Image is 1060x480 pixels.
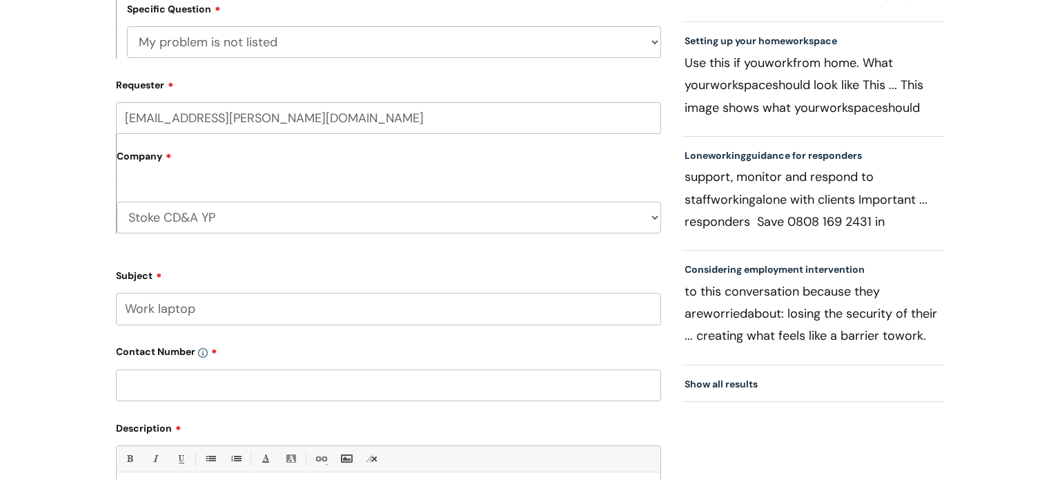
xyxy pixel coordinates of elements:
[685,166,941,232] p: support, monitor and respond to staff alone with clients Important ... responders Save 0808 169 2...
[363,450,380,468] a: Remove formatting (Ctrl-\)
[116,418,661,434] label: Description
[337,450,355,468] a: Insert Image...
[282,450,300,468] a: Back Color
[198,348,208,358] img: info-icon.svg
[685,149,862,162] a: Loneworkingguidance for responders
[710,77,772,93] span: workspace
[685,263,865,276] a: Considering employment intervention
[116,75,661,91] label: Requester
[202,450,219,468] a: • Unordered List (Ctrl-Shift-7)
[116,102,661,134] input: Email
[172,450,189,468] a: Underline(Ctrl-U)
[121,450,138,468] a: Bold (Ctrl-B)
[227,450,244,468] a: 1. Ordered List (Ctrl-Shift-8)
[820,99,882,116] span: workspace
[685,52,941,118] p: Use this if you from home. What your should look like This ... This image shows what your should ...
[685,280,941,347] p: to this conversation because they are about: losing the security of their ... creating what feels...
[117,146,661,177] label: Company
[116,341,661,358] label: Contact Number
[146,450,164,468] a: Italic (Ctrl-I)
[257,450,274,468] a: Font Color
[711,191,756,208] span: working
[785,35,837,47] span: workspace
[116,265,661,282] label: Subject
[708,149,746,162] span: working
[685,35,837,47] a: Setting up your homeworkspace
[703,305,747,322] span: worried
[765,55,793,71] span: work
[685,378,758,390] a: Show all results
[895,327,923,344] span: work
[312,450,329,468] a: Link
[127,1,221,15] label: Specific Question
